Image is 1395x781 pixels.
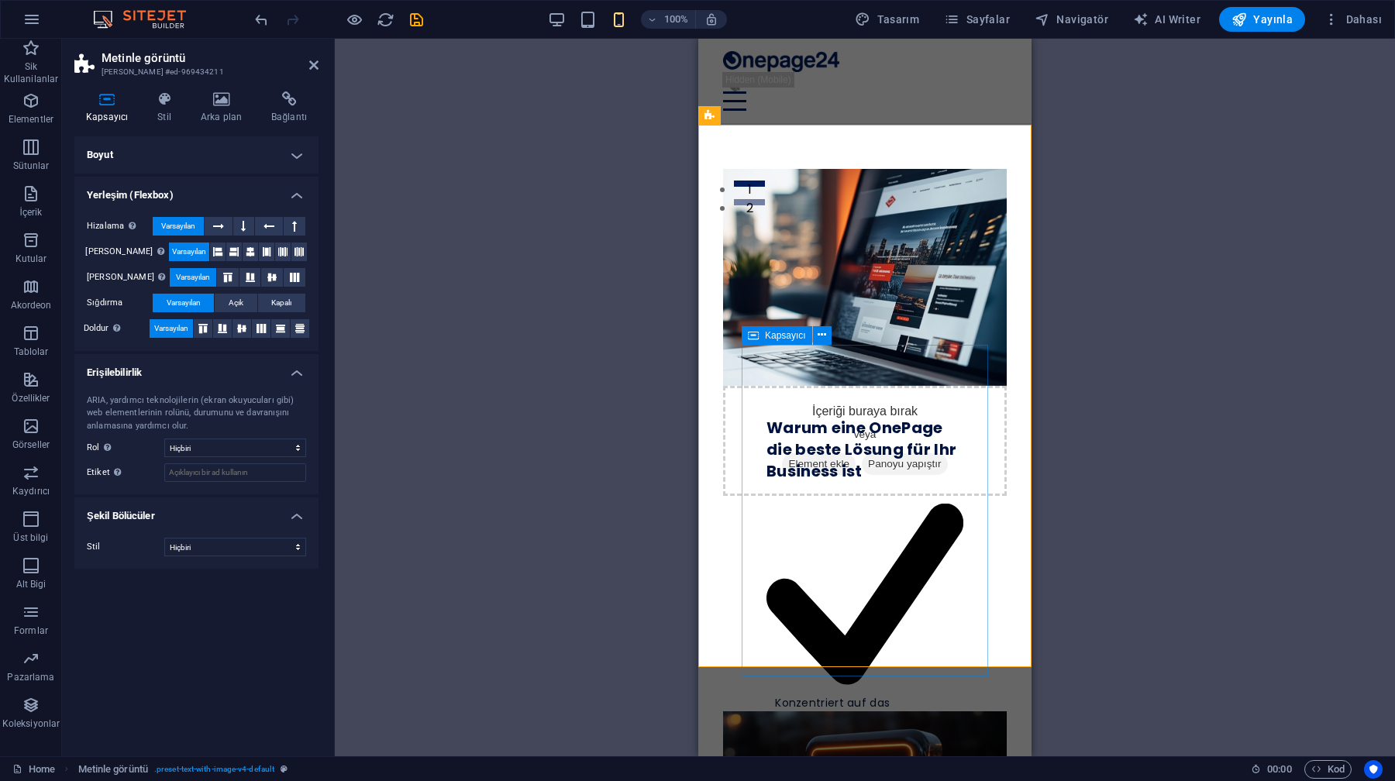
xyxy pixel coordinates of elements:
label: [PERSON_NAME] [87,268,170,287]
span: Varsayılan [176,268,210,287]
p: Akordeon [11,299,52,311]
span: Rol [87,439,115,457]
i: Kaydet (Ctrl+S) [408,11,425,29]
span: Stil [87,542,100,552]
div: ARIA, yardımcı teknolojilerin (ekran okuyucuları gibi) web elementlerinin rolünü, durumunu ve dav... [87,394,306,433]
nav: breadcrumb [78,760,288,779]
h6: Oturum süresi [1251,760,1292,779]
i: Bu element, özelleştirilebilir bir ön ayar [281,765,288,773]
span: Varsayılan [172,243,206,261]
h4: Şekil Bölücüler [74,497,319,525]
input: Açıklayıcı bir ad kullanın [164,463,306,482]
button: 1 [36,142,67,148]
button: 2 [36,160,67,167]
span: Kod [1311,760,1345,779]
img: Editor Logo [89,10,205,29]
span: Element ekle [84,415,157,436]
h4: Boyut [74,136,319,174]
span: Sayfalar [944,12,1010,27]
span: Varsayılan [167,294,201,312]
span: Panoyu yapıştır [164,415,249,436]
label: Hizalama [87,217,153,236]
label: Sığdırma [87,294,153,312]
button: save [407,10,425,29]
span: Açık [229,294,243,312]
button: Navigatör [1028,7,1114,32]
h3: [PERSON_NAME] #ed-969434211 [102,65,288,79]
button: Tasarım [849,7,925,32]
label: Etiket [87,463,164,482]
button: Kapalı [258,294,305,312]
button: undo [252,10,270,29]
button: Varsayılan [150,319,193,338]
div: İçeriği buraya bırak [25,347,308,457]
div: Tasarım (Ctrl+Alt+Y) [849,7,925,32]
p: Formlar [14,624,48,637]
a: Seçimi iptal etmek için tıkla. Sayfaları açmak için çift tıkla [12,760,55,779]
i: Geri al: Yüksekliği değiştir (Ctrl+Z) [253,11,270,29]
p: Koleksiyonlar [2,717,60,730]
button: Kod [1304,760,1352,779]
button: 100% [641,10,696,29]
span: Kapalı [271,294,291,312]
h4: Yerleşim (Flexbox) [74,177,319,205]
i: Sayfayı yeniden yükleyin [377,11,394,29]
h4: Erişilebilirlik [74,354,319,382]
p: Kutular [15,253,47,265]
span: Tasarım [855,12,919,27]
span: Navigatör [1035,12,1108,27]
button: reload [376,10,394,29]
p: Alt Bigi [16,578,46,590]
button: Ön izleme modundan çıkıp düzenlemeye devam etmek için buraya tıklayın [345,10,363,29]
span: 00 00 [1267,760,1291,779]
label: [PERSON_NAME] [85,243,168,261]
p: Kaydırıcı [12,485,50,497]
button: AI Writer [1127,7,1207,32]
button: Varsayılan [170,268,216,287]
h4: Stil [146,91,189,124]
p: İçerik [19,206,42,218]
h4: Arka plan [189,91,260,124]
h4: Kapsayıcı [74,91,146,124]
p: Özellikler [12,392,50,404]
button: Dahası [1317,7,1388,32]
p: Sütunlar [13,160,50,172]
button: Sayfalar [938,7,1016,32]
button: Açık [215,294,257,312]
p: Görseller [12,439,50,451]
p: Pazarlama [7,671,54,683]
button: Yayınla [1219,7,1305,32]
span: Varsayılan [154,319,188,338]
span: Dahası [1324,12,1382,27]
span: . preset-text-with-image-v4-default [154,760,274,779]
p: Üst bilgi [13,532,48,544]
p: Tablolar [14,346,49,358]
span: Yayınla [1231,12,1293,27]
button: Varsayılan [153,294,214,312]
h2: Metinle görüntü [102,51,319,65]
p: Elementler [9,113,53,126]
span: Varsayılan [161,217,195,236]
span: Kapsayıcı [765,331,806,340]
button: Varsayılan [153,217,204,236]
h6: 100% [664,10,689,29]
label: Doldur [84,319,150,338]
span: Seçmek için tıkla. Düzenlemek için çift tıkla [78,760,148,779]
h4: Bağlantı [260,91,319,124]
i: Yeniden boyutlandırmada yakınlaştırma düzeyini seçilen cihaza uyacak şekilde otomatik olarak ayarla. [704,12,718,26]
button: Varsayılan [169,243,209,261]
span: : [1278,763,1280,775]
span: AI Writer [1133,12,1200,27]
button: Usercentrics [1364,760,1383,779]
